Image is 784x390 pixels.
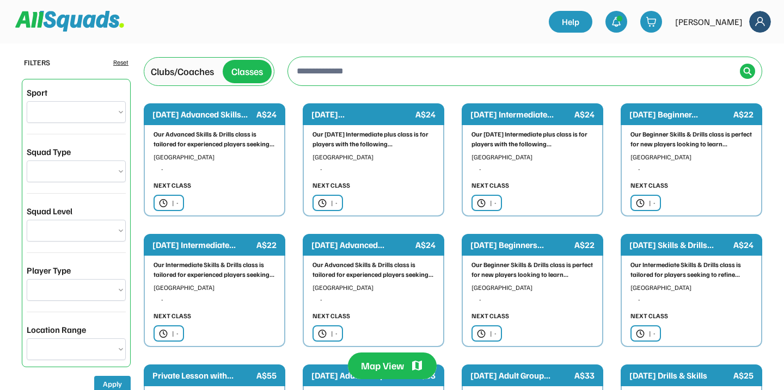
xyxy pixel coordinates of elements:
[630,129,752,149] div: Our Beginner Skills & Drills class is perfect for new players looking to learn...
[231,64,263,79] div: Classes
[331,198,338,208] div: | -
[630,260,752,280] div: Our Intermediate Skills & Drills class is tailored for players seeking to refine...
[479,164,593,174] div: -
[27,86,47,99] div: Sport
[638,164,752,174] div: -
[549,11,592,33] a: Help
[113,58,128,67] div: Reset
[154,311,191,321] div: NEXT CLASS
[638,295,752,305] div: -
[630,283,752,293] div: [GEOGRAPHIC_DATA]
[154,152,275,162] div: [GEOGRAPHIC_DATA]
[318,199,327,208] img: clock.svg
[733,238,754,251] div: A$24
[733,108,754,121] div: A$22
[629,238,731,251] div: [DATE] Skills & Drills...
[256,108,277,121] div: A$24
[415,238,436,251] div: A$24
[27,323,86,336] div: Location Range
[471,129,593,149] div: Our [DATE] Intermediate plus class is for players with the following...
[27,264,71,277] div: Player Type
[649,198,656,208] div: | -
[743,67,752,76] img: Icon%20%2838%29.svg
[313,283,434,293] div: [GEOGRAPHIC_DATA]
[24,57,50,68] div: FILTERS
[574,108,595,121] div: A$24
[471,152,593,162] div: [GEOGRAPHIC_DATA]
[159,199,168,208] img: clock.svg
[320,164,434,174] div: -
[311,108,413,121] div: [DATE]...
[361,359,404,373] div: Map View
[318,329,327,338] img: clock.svg
[154,283,275,293] div: [GEOGRAPHIC_DATA]
[313,260,434,280] div: Our Advanced Skills & Drills class is tailored for experienced players seeking...
[154,181,191,190] div: NEXT CLASS
[675,15,743,28] div: [PERSON_NAME]
[161,164,275,174] div: -
[629,108,731,121] div: [DATE] Beginner...
[311,238,413,251] div: [DATE] Advanced...
[27,205,72,218] div: Squad Level
[172,198,179,208] div: | -
[313,129,434,149] div: Our [DATE] Intermediate plus class is for players with the following...
[313,311,350,321] div: NEXT CLASS
[574,238,595,251] div: A$22
[161,295,275,305] div: -
[479,295,593,305] div: -
[15,11,124,32] img: Squad%20Logo.svg
[490,329,497,338] div: | -
[152,238,254,251] div: [DATE] Intermediate...
[471,283,593,293] div: [GEOGRAPHIC_DATA]
[611,16,622,27] img: bell-03%20%281%29.svg
[172,329,179,338] div: | -
[27,145,71,158] div: Squad Type
[470,108,572,121] div: [DATE] Intermediate...
[477,199,486,208] img: clock.svg
[471,181,509,190] div: NEXT CLASS
[256,238,277,251] div: A$22
[154,129,275,149] div: Our Advanced Skills & Drills class is tailored for experienced players seeking...
[471,260,593,280] div: Our Beginner Skills & Drills class is perfect for new players looking to learn...
[151,64,214,79] div: Clubs/Coaches
[636,329,645,338] img: clock.svg
[630,181,668,190] div: NEXT CLASS
[159,329,168,338] img: clock.svg
[630,152,752,162] div: [GEOGRAPHIC_DATA]
[646,16,657,27] img: shopping-cart-01%20%281%29.svg
[154,260,275,280] div: Our Intermediate Skills & Drills class is tailored for experienced players seeking...
[636,199,645,208] img: clock.svg
[649,329,656,338] div: | -
[630,311,668,321] div: NEXT CLASS
[320,295,434,305] div: -
[313,152,434,162] div: [GEOGRAPHIC_DATA]
[477,329,486,338] img: clock.svg
[331,329,338,338] div: | -
[415,108,436,121] div: A$24
[490,198,497,208] div: | -
[152,108,254,121] div: [DATE] Advanced Skills...
[749,11,771,33] img: Frame%2018.svg
[471,311,509,321] div: NEXT CLASS
[470,238,572,251] div: [DATE] Beginners...
[313,181,350,190] div: NEXT CLASS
